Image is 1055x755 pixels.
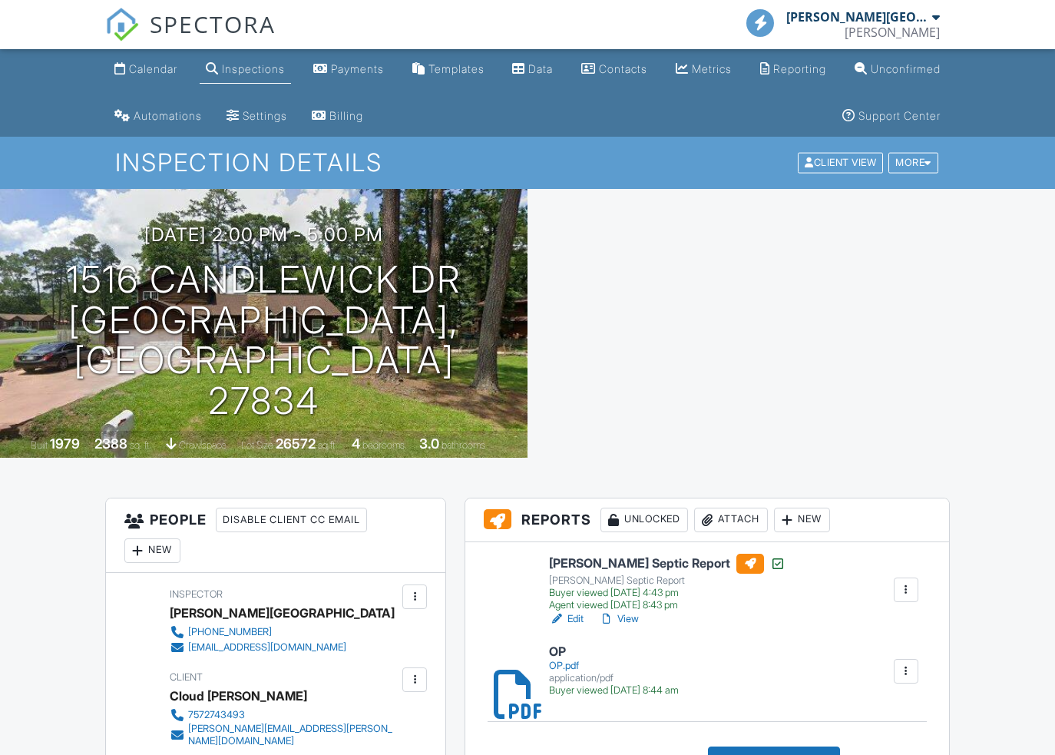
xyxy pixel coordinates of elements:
[428,62,485,75] div: Templates
[329,109,363,122] div: Billing
[170,723,399,747] a: [PERSON_NAME][EMAIL_ADDRESS][PERSON_NAME][DOMAIN_NAME]
[108,102,208,131] a: Automations (Basic)
[549,575,785,587] div: [PERSON_NAME] Septic Report
[318,439,337,451] span: sq.ft.
[170,684,307,707] div: Cloud [PERSON_NAME]
[754,55,832,84] a: Reporting
[575,55,653,84] a: Contacts
[442,439,485,451] span: bathrooms
[362,439,405,451] span: bedrooms
[549,684,679,697] div: Buyer viewed [DATE] 8:44 am
[331,62,384,75] div: Payments
[549,672,679,684] div: application/pdf
[888,153,938,174] div: More
[549,611,584,627] a: Edit
[50,435,80,452] div: 1979
[774,508,830,532] div: New
[465,498,948,542] h3: Reports
[170,624,382,640] a: [PHONE_NUMBER]
[549,660,679,672] div: OP.pdf
[276,435,316,452] div: 26572
[419,435,439,452] div: 3.0
[188,626,272,638] div: [PHONE_NUMBER]
[170,640,382,655] a: [EMAIL_ADDRESS][DOMAIN_NAME]
[307,55,390,84] a: Payments
[406,55,491,84] a: Templates
[179,439,227,451] span: crawlspace
[106,498,445,573] h3: People
[845,25,940,40] div: Robert Kelly
[220,102,293,131] a: Settings
[599,611,639,627] a: View
[25,260,503,422] h1: 1516 Candlewick Dr [GEOGRAPHIC_DATA], [GEOGRAPHIC_DATA] 27834
[108,55,184,84] a: Calendar
[506,55,559,84] a: Data
[243,109,287,122] div: Settings
[549,645,679,697] a: OP OP.pdf application/pdf Buyer viewed [DATE] 8:44 am
[871,62,941,75] div: Unconfirmed
[549,554,785,574] h6: [PERSON_NAME] Septic Report
[836,102,947,131] a: Support Center
[31,439,48,451] span: Built
[170,588,223,600] span: Inspector
[170,707,399,723] a: 7572743493
[241,439,273,451] span: Lot Size
[528,62,553,75] div: Data
[692,62,732,75] div: Metrics
[600,508,688,532] div: Unlocked
[130,439,151,451] span: sq. ft.
[105,21,276,53] a: SPECTORA
[150,8,276,40] span: SPECTORA
[306,102,369,131] a: Billing
[549,645,679,659] h6: OP
[216,508,367,532] div: Disable Client CC Email
[124,538,180,563] div: New
[200,55,291,84] a: Inspections
[848,55,947,84] a: Unconfirmed
[144,224,383,245] h3: [DATE] 2:00 pm - 5:00 pm
[134,109,202,122] div: Automations
[796,156,887,167] a: Client View
[798,153,883,174] div: Client View
[170,601,395,624] div: [PERSON_NAME][GEOGRAPHIC_DATA]
[549,554,785,612] a: [PERSON_NAME] Septic Report [PERSON_NAME] Septic Report Buyer viewed [DATE] 4:43 pm Agent viewed ...
[129,62,177,75] div: Calendar
[352,435,360,452] div: 4
[694,508,768,532] div: Attach
[188,641,346,654] div: [EMAIL_ADDRESS][DOMAIN_NAME]
[773,62,826,75] div: Reporting
[170,671,203,683] span: Client
[94,435,127,452] div: 2388
[858,109,941,122] div: Support Center
[115,149,940,176] h1: Inspection Details
[549,587,785,599] div: Buyer viewed [DATE] 4:43 pm
[188,709,245,721] div: 7572743493
[599,62,647,75] div: Contacts
[105,8,139,41] img: The Best Home Inspection Software - Spectora
[670,55,738,84] a: Metrics
[786,9,928,25] div: [PERSON_NAME][GEOGRAPHIC_DATA]
[188,723,399,747] div: [PERSON_NAME][EMAIL_ADDRESS][PERSON_NAME][DOMAIN_NAME]
[222,62,285,75] div: Inspections
[549,599,785,611] div: Agent viewed [DATE] 8:43 pm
